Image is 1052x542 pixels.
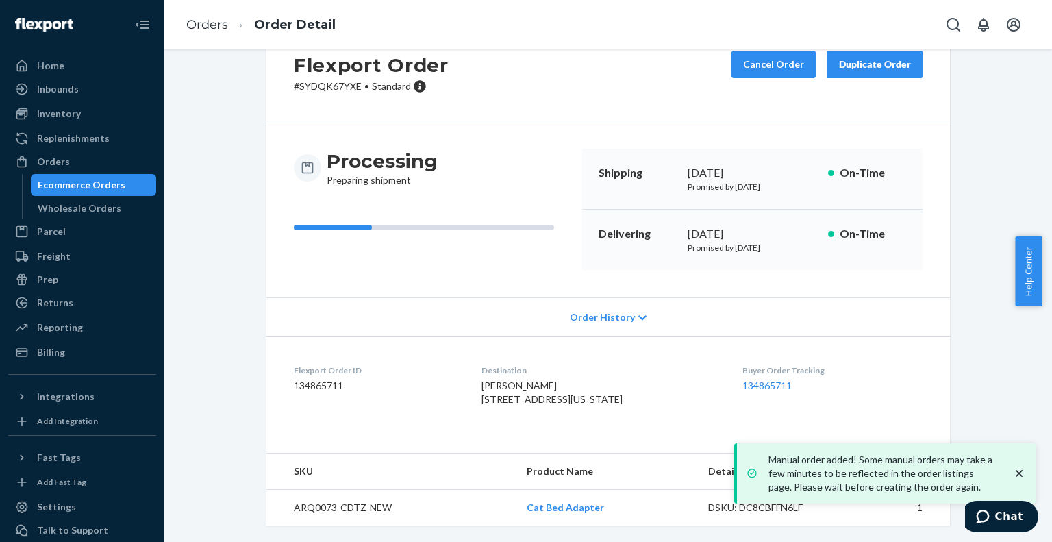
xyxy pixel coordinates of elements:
a: Reporting [8,317,156,338]
dt: Destination [481,365,721,376]
th: Product Name [516,454,697,490]
th: Details [697,454,848,490]
div: Prep [37,273,58,286]
span: Order History [570,310,635,324]
div: Parcel [37,225,66,238]
div: Home [37,59,64,73]
p: # SYDQK67YXE [294,79,449,93]
p: On-Time [840,226,906,242]
button: Talk to Support [8,519,156,541]
button: Duplicate Order [827,51,923,78]
button: Open notifications [970,11,997,38]
span: • [364,80,369,92]
div: Inbounds [37,82,79,96]
div: Replenishments [37,132,110,145]
dd: 134865711 [294,379,460,393]
a: Orders [8,151,156,173]
a: Returns [8,292,156,314]
a: Ecommerce Orders [31,174,157,196]
button: Close Navigation [129,11,156,38]
th: SKU [266,454,516,490]
div: Inventory [37,107,81,121]
a: Home [8,55,156,77]
p: Promised by [DATE] [688,242,817,254]
div: Billing [37,345,65,359]
p: On-Time [840,165,906,181]
a: Billing [8,341,156,363]
button: Fast Tags [8,447,156,469]
h2: Flexport Order [294,51,449,79]
a: Add Fast Tag [8,474,156,491]
dt: Flexport Order ID [294,365,460,376]
p: Manual order added! Some manual orders may take a few minutes to be reflected in the order listin... [768,453,999,494]
button: Integrations [8,386,156,408]
a: Cat Bed Adapter [527,502,604,513]
div: Fast Tags [37,451,81,465]
p: Promised by [DATE] [688,181,817,193]
p: Delivering [599,226,677,242]
iframe: Opens a widget where you can chat to one of our agents [965,501,1038,535]
div: Preparing shipment [327,149,438,187]
div: Add Integration [37,415,98,427]
span: [PERSON_NAME] [STREET_ADDRESS][US_STATE] [481,380,623,405]
a: Freight [8,245,156,267]
div: Ecommerce Orders [38,178,125,192]
a: Wholesale Orders [31,197,157,219]
div: Duplicate Order [838,58,911,71]
a: Prep [8,269,156,291]
div: DSKU: DC8CBFFN6LF [708,501,837,515]
h3: Processing [327,149,438,173]
a: Inventory [8,103,156,125]
div: [DATE] [688,165,817,181]
button: Open account menu [1000,11,1027,38]
div: Settings [37,500,76,514]
div: Reporting [37,321,83,334]
div: [DATE] [688,226,817,242]
button: Cancel Order [731,51,816,78]
svg: close toast [1012,467,1026,480]
div: Add Fast Tag [37,476,86,488]
ol: breadcrumbs [175,5,347,45]
a: Settings [8,496,156,518]
td: ARQ0073-CDTZ-NEW [266,490,516,526]
dt: Buyer Order Tracking [742,365,923,376]
a: Add Integration [8,413,156,430]
div: Freight [37,249,71,263]
p: Shipping [599,165,677,181]
div: Returns [37,296,73,310]
button: Help Center [1015,236,1042,306]
div: Talk to Support [37,523,108,537]
a: Inbounds [8,78,156,100]
a: Replenishments [8,127,156,149]
td: 1 [847,490,950,526]
a: Orders [186,17,228,32]
a: Order Detail [254,17,336,32]
a: 134865711 [742,380,792,391]
span: Standard [372,80,411,92]
div: Orders [37,155,70,169]
div: Integrations [37,390,95,404]
button: Open Search Box [940,11,967,38]
img: Flexport logo [15,18,73,32]
div: Wholesale Orders [38,201,121,215]
a: Parcel [8,221,156,243]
